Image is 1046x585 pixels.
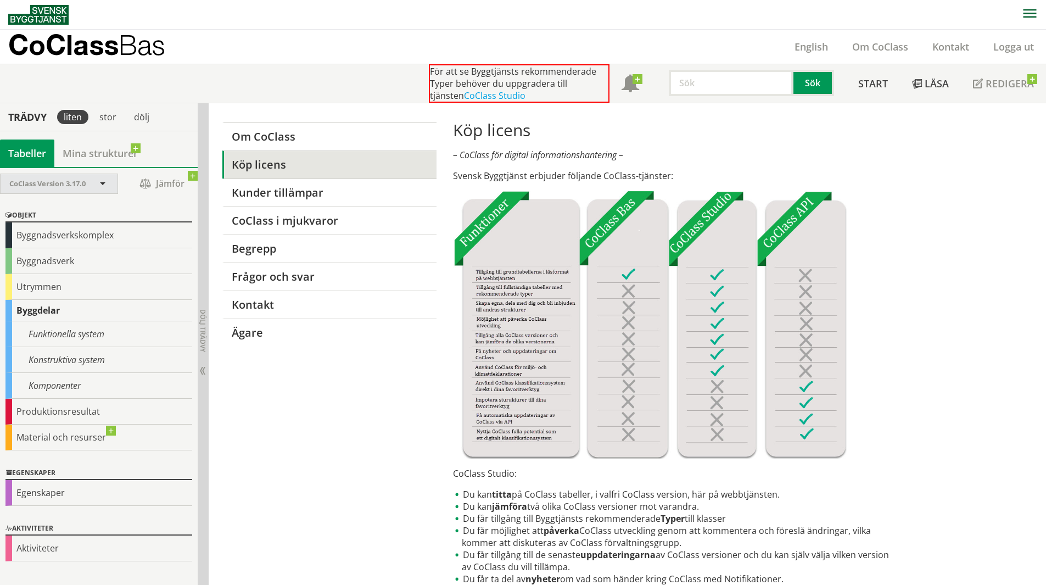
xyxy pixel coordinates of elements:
span: CoClass Version 3.17.0 [9,179,86,188]
input: Sök [669,70,793,96]
img: Tjnster-Tabell_CoClassBas-Studio-API2022-12-22.jpg [453,191,847,459]
span: Notifikationer [622,76,639,93]
li: Du får ta del av om vad som händer kring CoClass med Notifikationer. [453,573,897,585]
a: Start [846,64,900,103]
div: Egenskaper [5,467,192,480]
span: Redigera [986,77,1034,90]
span: Bas [119,29,165,61]
p: CoClass [8,38,165,51]
span: Start [858,77,888,90]
a: Begrepp [222,235,436,263]
div: Utrymmen [5,274,192,300]
em: – CoClass för digital informationshantering – [453,149,623,161]
a: Köp licens [222,151,436,179]
p: CoClass Studio: [453,467,897,480]
a: Om CoClass [222,122,436,151]
div: Komponenter [5,373,192,399]
div: Objekt [5,209,192,222]
a: Läsa [900,64,961,103]
span: Läsa [925,77,949,90]
div: Produktionsresultat [5,399,192,425]
div: Trädvy [2,111,53,123]
div: Byggnadsverkskomplex [5,222,192,248]
strong: Typer [661,512,685,525]
a: Logga ut [981,40,1046,53]
div: dölj [127,110,156,124]
a: CoClass Studio [464,90,525,102]
div: Material och resurser [5,425,192,450]
h1: Köp licens [453,120,897,140]
a: Kontakt [920,40,981,53]
li: Du får tillgång till de senaste av CoClass versioner och du kan själv välja vilken version av CoC... [453,549,897,573]
div: Aktiviteter [5,522,192,536]
div: Byggnadsverk [5,248,192,274]
img: Svensk Byggtjänst [8,5,69,25]
a: Om CoClass [840,40,920,53]
a: Mina strukturer [54,140,146,167]
span: Dölj trädvy [198,309,208,352]
li: Du kan på CoClass tabeller, i valfri CoClass version, här på webbtjänsten. [453,488,897,500]
a: Redigera [961,64,1046,103]
p: Svensk Byggtjänst erbjuder följande CoClass-tjänster: [453,170,897,182]
a: English [782,40,840,53]
button: Sök [793,70,834,96]
a: Kontakt [222,291,436,319]
a: Frågor och svar [222,263,436,291]
li: Du får tillgång till Byggtjänsts rekommenderade till klasser [453,512,897,525]
strong: nyheter [525,573,560,585]
div: Egenskaper [5,480,192,506]
strong: påverka [544,525,579,537]
div: Funktionella system [5,321,192,347]
span: Jämför [129,174,195,193]
strong: jämföra [492,500,527,512]
div: Konstruktiva system [5,347,192,373]
li: Du får möjlighet att CoClass utveckling genom att kommentera och föreslå ändringar, vilka kommer ... [453,525,897,549]
li: Du kan två olika CoClass versioner mot varandra. [453,500,897,512]
a: CoClass i mjukvaror [222,207,436,235]
div: Aktiviteter [5,536,192,561]
strong: uppdateringarna [580,549,656,561]
a: Ägare [222,319,436,347]
strong: titta [492,488,512,500]
div: liten [57,110,88,124]
div: Byggdelar [5,300,192,321]
a: CoClassBas [8,30,189,64]
div: För att se Byggtjänsts rekommenderade Typer behöver du uppgradera till tjänsten [429,64,609,103]
div: stor [93,110,123,124]
a: Kunder tillämpar [222,179,436,207]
